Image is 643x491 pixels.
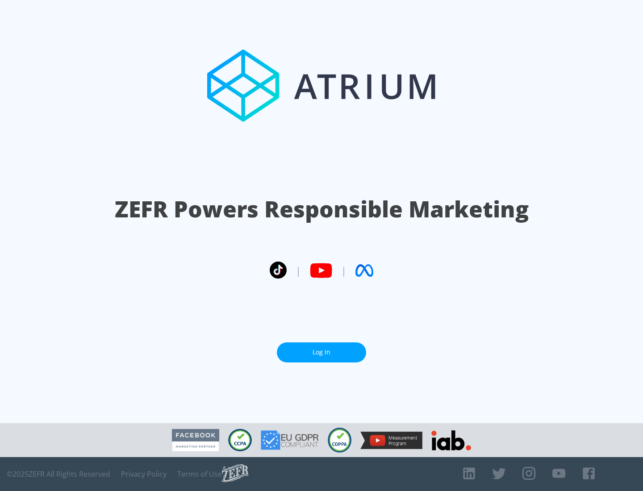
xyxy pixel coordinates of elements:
img: IAB [431,430,471,450]
a: Terms of Use [177,470,222,479]
a: Privacy Policy [121,470,167,479]
img: GDPR Compliant [261,430,319,450]
img: YouTube Measurement Program [360,432,422,449]
a: Log In [277,342,366,362]
img: COPPA Compliant [328,428,351,453]
span: | [296,264,301,277]
span: © 2025 ZEFR All Rights Reserved [7,470,110,479]
h1: ZEFR Powers Responsible Marketing [115,194,529,225]
img: CCPA Compliant [228,429,252,451]
span: | [341,264,347,277]
img: Facebook Marketing Partner [172,429,219,452]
